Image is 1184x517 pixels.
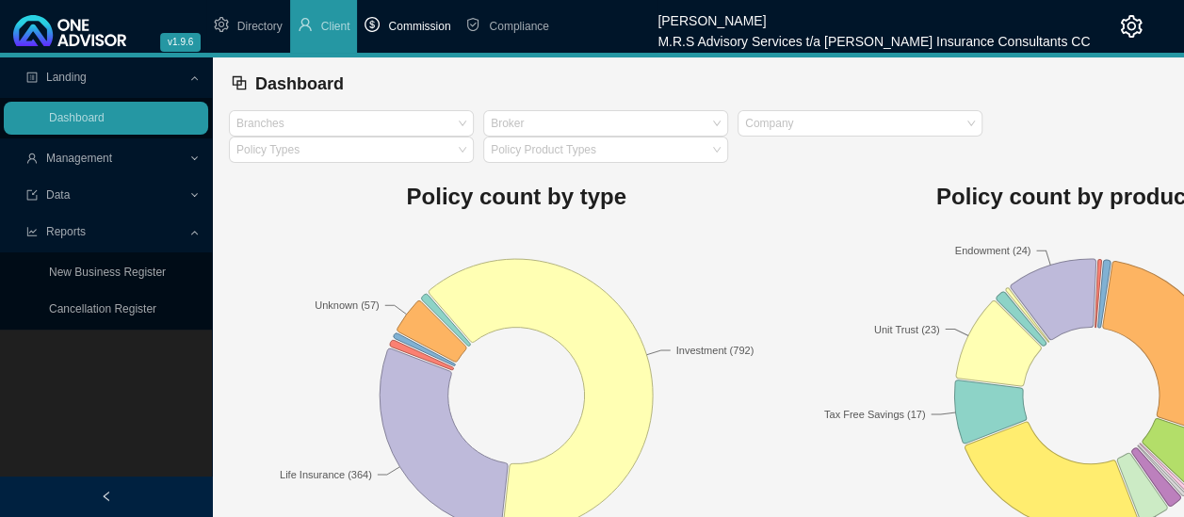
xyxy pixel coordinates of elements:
div: M.R.S Advisory Services t/a [PERSON_NAME] Insurance Consultants CC [657,25,1090,46]
span: Management [46,152,112,165]
text: Unknown (57) [315,299,379,311]
span: profile [26,72,38,83]
span: setting [1120,15,1143,38]
div: [PERSON_NAME] [657,5,1090,25]
span: Compliance [489,20,548,33]
span: Reports [46,225,86,238]
text: Unit Trust (23) [874,324,940,335]
a: Cancellation Register [49,302,156,315]
span: Client [321,20,350,33]
span: Data [46,188,70,202]
span: Directory [237,20,283,33]
span: safety [465,17,480,32]
span: Landing [46,71,87,84]
span: Dashboard [255,74,344,93]
span: user [26,153,38,164]
span: import [26,189,38,201]
text: Tax Free Savings (17) [824,409,926,420]
span: line-chart [26,226,38,237]
img: 2df55531c6924b55f21c4cf5d4484680-logo-light.svg [13,15,126,46]
span: v1.9.6 [160,33,201,52]
span: Commission [388,20,450,33]
span: setting [214,17,229,32]
span: user [298,17,313,32]
text: Endowment (24) [955,245,1031,256]
text: Investment (792) [676,345,754,356]
a: New Business Register [49,266,166,279]
text: Life Insurance (364) [280,469,372,480]
span: block [231,74,248,91]
a: Dashboard [49,111,105,124]
h1: Policy count by type [229,178,803,216]
span: left [101,491,112,502]
span: dollar [365,17,380,32]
